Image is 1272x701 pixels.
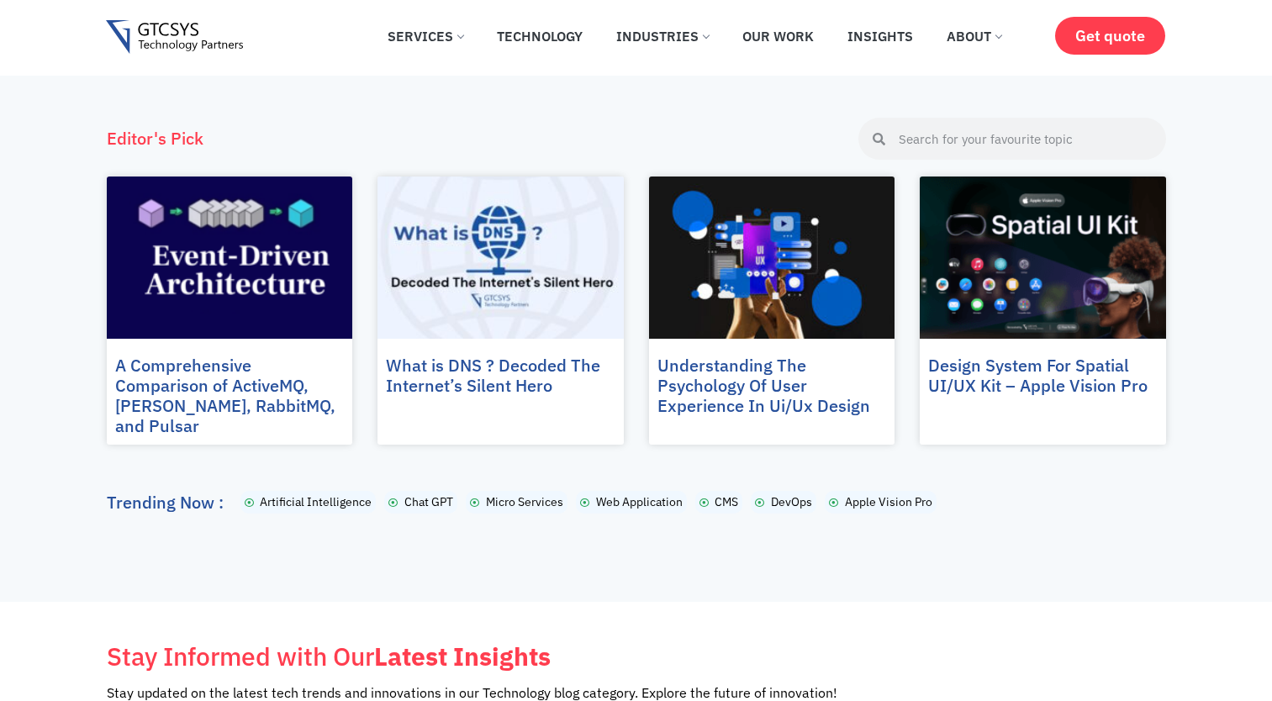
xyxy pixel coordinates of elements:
[71,176,386,340] img: eVENT-DRIVEN-Architecture
[905,176,1179,340] img: Design System For Spatial User Interfaces
[920,177,1166,339] a: Design System For Spatial User Interfaces
[604,18,721,55] a: Industries
[934,18,1014,55] a: About
[386,354,600,397] a: What is DNS ? Decoded The Internet’s Silent Hero
[592,493,683,511] span: Web Application
[107,494,224,511] h2: Trending Now :
[841,493,932,511] span: Apple Vision Pro
[580,493,683,511] a: Web Application
[755,493,812,511] a: DevOps
[885,118,1166,160] input: Search for your favourite topic
[835,18,926,55] a: Insights
[730,18,826,55] a: Our Work
[107,686,1166,699] p: Stay updated on the latest tech trends and innovations in our Technology blog category. Explore t...
[1075,27,1145,45] span: Get quote
[354,176,645,340] img: What-Is-DNS
[767,493,812,511] span: DevOps
[374,640,551,672] b: Latest Insights
[928,354,1148,397] a: Design System For Spatial UI/UX Kit – Apple Vision Pro
[470,493,563,511] a: Micro Services
[256,493,372,511] span: Artificial Intelligence
[625,176,916,340] img: Understanding The Psychology Of User Experience In Ui_Ux Design
[649,177,895,339] a: Understanding The Psychology Of User Experience In Ui_Ux Design
[115,354,335,437] a: A Comprehensive Comparison of ActiveMQ, [PERSON_NAME], RabbitMQ, and Pulsar
[484,18,595,55] a: Technology
[377,177,624,339] a: What-Is-DNS
[699,493,739,511] a: CMS
[1055,17,1165,55] a: Get quote
[107,644,551,669] h4: Stay Informed with Our
[106,20,243,55] img: Gtcsys logo
[107,177,353,339] a: eVENT-DRIVEN-Architecture
[400,493,453,511] span: Chat GPT
[482,493,563,511] span: Micro Services
[829,493,932,511] a: Apple Vision Pro
[245,493,372,511] a: Artificial Intelligence
[388,493,453,511] a: Chat GPT
[107,130,203,147] h4: Editor's Pick
[375,18,476,55] a: Services
[657,354,870,417] a: Understanding The Psychology Of User Experience In Ui/Ux Design
[710,493,738,511] span: CMS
